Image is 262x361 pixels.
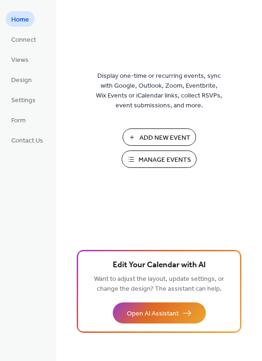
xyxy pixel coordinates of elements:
span: Contact Us [11,136,43,146]
span: Home [11,15,29,25]
button: Manage Events [122,150,196,168]
span: Form [11,116,26,126]
span: Settings [11,96,36,105]
a: Contact Us [6,132,49,148]
a: Views [6,52,34,67]
span: Open AI Assistant [127,309,179,319]
span: Add New Event [139,133,190,143]
span: Design [11,75,32,85]
button: Open AI Assistant [113,302,206,323]
span: Edit Your Calendar with AI [113,259,206,272]
span: Views [11,55,29,65]
span: Connect [11,35,36,45]
span: Want to adjust the layout, update settings, or change the design? The assistant can help. [94,273,224,295]
span: Manage Events [138,155,191,165]
button: Add New Event [123,128,196,146]
span: Display one-time or recurring events, sync with Google, Outlook, Zoom, Eventbrite, Wix Events or ... [96,71,222,111]
a: Design [6,72,37,87]
a: Connect [6,31,42,47]
a: Home [6,11,35,27]
a: Form [6,112,31,128]
a: Settings [6,92,41,107]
